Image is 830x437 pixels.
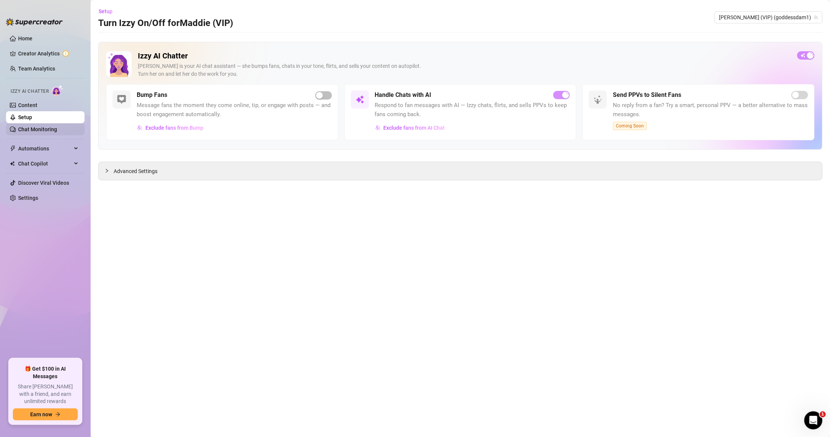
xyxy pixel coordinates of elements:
[613,122,647,130] span: Coming Soon
[106,51,132,77] img: Izzy AI Chatter
[719,12,818,23] span: Maddie (VIP) (goddessdam1)
[10,161,15,166] img: Chat Copilot
[375,101,570,119] span: Respond to fan messages with AI — Izzy chats, flirts, and sells PPVs to keep fans coming back.
[145,125,204,131] span: Exclude fans from Bump
[18,126,57,132] a: Chat Monitoring
[6,18,63,26] img: logo-BBDzfeDw.svg
[117,95,126,104] img: svg%3e
[18,48,79,60] a: Creator Analytics exclamation-circle
[10,146,16,152] span: thunderbolt
[11,88,49,95] span: Izzy AI Chatter
[593,95,602,104] img: svg%3e
[13,383,78,405] span: Share [PERSON_NAME] with a friend, and earn unlimited rewards
[355,95,364,104] img: svg%3e
[18,114,32,120] a: Setup
[18,195,38,201] a: Settings
[18,158,72,170] span: Chat Copilot
[808,53,813,58] span: loading
[99,8,113,14] span: Setup
[138,62,791,78] div: [PERSON_NAME] is your AI chat assistant — she bumps fans, chats in your tone, flirts, and sells y...
[375,125,381,130] img: svg%3e
[18,143,72,155] span: Automations
[13,408,78,420] button: Earn nowarrow-right
[18,180,69,186] a: Discover Viral Videos
[114,167,157,175] span: Advanced Settings
[18,35,32,41] a: Home
[18,66,55,72] a: Team Analytics
[30,411,52,417] span: Earn now
[137,101,332,119] span: Message fans the moment they come online, tip, or engage with posts — and boost engagement automa...
[137,125,142,130] img: svg%3e
[138,51,791,61] h2: Izzy AI Chatter
[613,101,808,119] span: No reply from a fan? Try a smart, personal PPV — a better alternative to mass messages.
[13,365,78,380] span: 🎁 Get $100 in AI Messages
[137,122,204,134] button: Exclude fans from Bump
[52,85,63,96] img: AI Chatter
[137,90,167,100] h5: Bump Fans
[563,92,568,98] span: loading
[105,169,109,173] span: collapsed
[375,90,432,100] h5: Handle Chats with AI
[814,15,818,20] span: team
[105,167,114,175] div: collapsed
[18,102,37,108] a: Content
[613,90,681,100] h5: Send PPVs to Silent Fans
[98,5,119,17] button: Setup
[375,122,446,134] button: Exclude fans from AI Chat
[98,17,233,29] h3: Turn Izzy On/Off for Maddie (VIP)
[804,411,822,429] iframe: Intercom live chat
[384,125,445,131] span: Exclude fans from AI Chat
[820,411,826,417] span: 1
[55,412,60,417] span: arrow-right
